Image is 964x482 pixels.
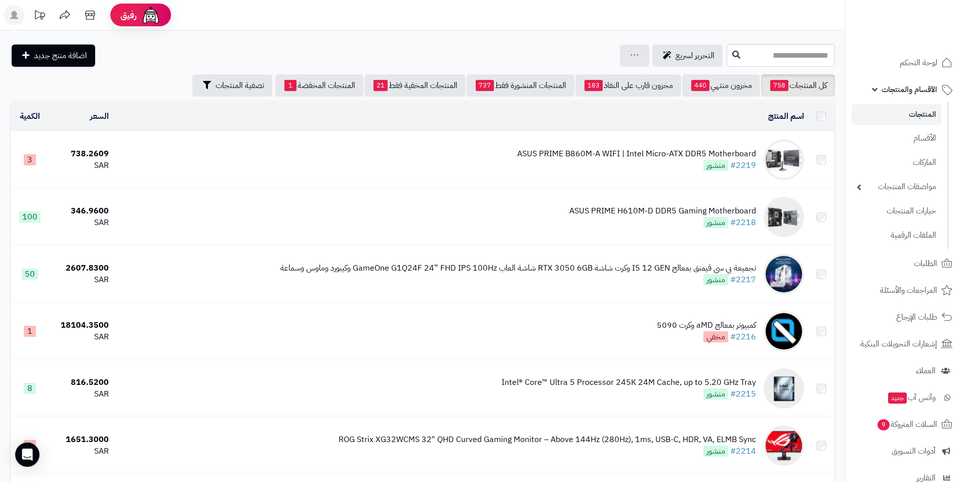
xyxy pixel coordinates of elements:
div: تجميعة بي سي قيمنق بمعالج I5 12 GEN وكرت شاشة RTX 3050 6GB شاشة العاب GameOne G1Q24F 24” FHD IPS ... [280,262,756,274]
span: المراجعات والأسئلة [880,283,937,297]
span: منشور [703,217,728,228]
div: 1651.3000 [54,434,109,446]
a: المنتجات [852,104,941,125]
a: المنتجات المخفضة1 [275,74,363,97]
span: إشعارات التحويلات البنكية [860,337,937,351]
img: ai-face.png [141,5,161,25]
a: خيارات المنتجات [852,200,941,222]
img: logo-2.png [895,27,954,48]
a: العملاء [852,359,958,383]
div: SAR [54,160,109,171]
a: الكمية [20,110,40,122]
span: الأقسام والمنتجات [882,82,937,97]
div: ROG Strix XG32WCMS 32" QHD Curved Gaming Monitor – Above 144Hz (280Hz), 1ms, USB-C, HDR, VA, ELMB... [339,434,756,446]
div: SAR [54,388,109,400]
img: كمبيوتر بمعالج aMD وكرت 5090 [764,311,804,352]
span: 3 [24,154,36,165]
a: أدوات التسويق [852,439,958,463]
span: 1 [24,326,36,337]
a: وآتس آبجديد [852,385,958,410]
a: طلبات الإرجاع [852,305,958,329]
span: أدوات التسويق [892,444,936,458]
a: #2219 [730,159,756,171]
span: مخفي [703,331,728,342]
a: مخزون منتهي440 [682,74,760,97]
div: ASUS PRIME H610M-D DDR5 Gaming Motherboard [569,205,756,217]
div: 2607.8300 [54,262,109,274]
span: العملاء [916,364,936,378]
a: مخزون قارب على النفاذ183 [575,74,681,97]
a: السعر [90,110,109,122]
span: لوحة التحكم [900,56,937,70]
a: تحديثات المنصة [27,5,52,28]
span: منشور [703,160,728,171]
a: كل المنتجات758 [761,74,835,97]
a: الملفات الرقمية [852,225,941,246]
a: المنتجات المخفية فقط21 [364,74,466,97]
a: المراجعات والأسئلة [852,278,958,302]
a: #2218 [730,216,756,229]
a: #2216 [730,331,756,343]
span: تصفية المنتجات [216,79,264,92]
div: 738.2609 [54,148,109,160]
span: اضافة منتج جديد [34,50,87,62]
span: التحرير لسريع [676,50,715,62]
img: ROG Strix XG32WCMS 32" QHD Curved Gaming Monitor – Above 144Hz (280Hz), 1ms, USB-C, HDR, VA, ELMB... [764,425,804,466]
span: 100 [19,211,40,223]
a: التحرير لسريع [652,45,723,67]
a: المنتجات المنشورة فقط737 [467,74,574,97]
a: الأقسام [852,127,941,149]
a: #2217 [730,274,756,286]
div: كمبيوتر بمعالج aMD وكرت 5090 [657,320,756,331]
span: طلبات الإرجاع [896,310,937,324]
img: ASUS PRIME B860M-A WIFI | Intel Micro-ATX DDR5 Motherboard [764,140,804,180]
a: الماركات [852,152,941,173]
span: 737 [476,80,494,91]
a: إشعارات التحويلات البنكية [852,332,958,356]
button: تصفية المنتجات [192,74,272,97]
div: SAR [54,217,109,229]
a: لوحة التحكم [852,51,958,75]
span: الطلبات [914,256,937,271]
div: ASUS PRIME B860M-A WIFI | Intel Micro-ATX DDR5 Motherboard [517,148,756,160]
img: تجميعة بي سي قيمنق بمعالج I5 12 GEN وكرت شاشة RTX 3050 6GB شاشة العاب GameOne G1Q24F 24” FHD IPS ... [764,254,804,294]
a: السلات المتروكة9 [852,412,958,436]
span: 183 [584,80,603,91]
div: 346.9600 [54,205,109,217]
span: 3 [24,440,36,451]
a: اضافة منتج جديد [12,45,95,67]
span: 21 [373,80,388,91]
a: اسم المنتج [768,110,804,122]
a: مواصفات المنتجات [852,176,941,198]
span: جديد [888,392,907,404]
img: Intel® Core™ Ultra 5 Processor 245K 24M Cache, up to 5.20 GHz Tray [764,368,804,409]
div: 18104.3500 [54,320,109,331]
span: 9 [877,419,890,430]
span: 440 [691,80,709,91]
img: ASUS PRIME H610M-D DDR5 Gaming Motherboard [764,197,804,237]
span: 1 [284,80,297,91]
div: Open Intercom Messenger [15,443,39,467]
span: منشور [703,446,728,457]
span: رفيق [120,9,137,21]
a: #2215 [730,388,756,400]
span: وآتس آب [887,390,936,405]
div: SAR [54,331,109,343]
span: منشور [703,388,728,400]
div: Intel® Core™ Ultra 5 Processor 245K 24M Cache, up to 5.20 GHz Tray [501,377,756,388]
span: 50 [22,269,38,280]
span: السلات المتروكة [876,417,937,431]
a: الطلبات [852,251,958,276]
div: 816.5200 [54,377,109,388]
div: SAR [54,446,109,457]
span: 8 [24,383,36,394]
span: منشور [703,274,728,285]
div: SAR [54,274,109,286]
span: 758 [770,80,788,91]
a: #2214 [730,445,756,457]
